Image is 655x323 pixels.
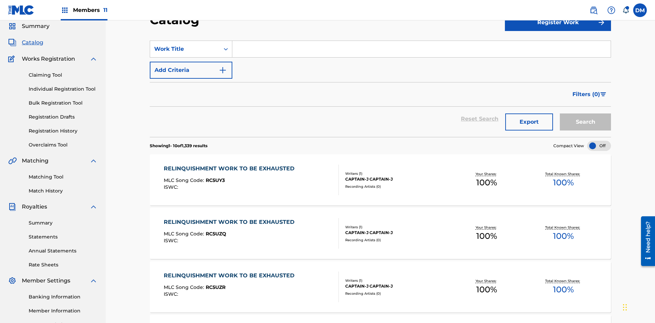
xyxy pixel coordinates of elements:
a: Member Information [29,307,98,314]
iframe: Chat Widget [621,290,655,323]
span: ISWC : [164,184,180,190]
p: Your Shares: [476,225,498,230]
img: Top Rightsholders [61,6,69,14]
span: 100 % [476,283,497,296]
p: Showing 1 - 10 of 1,339 results [150,143,207,149]
span: MLC Song Code : [164,177,206,183]
div: Writers ( 1 ) [345,171,448,176]
img: Royalties [8,203,16,211]
div: CAPTAIN-J CAPTAIN-J [345,176,448,182]
div: CAPTAIN-J CAPTAIN-J [345,283,448,289]
a: Claiming Tool [29,72,98,79]
button: Add Criteria [150,62,232,79]
span: Member Settings [22,277,70,285]
span: Royalties [22,203,47,211]
div: User Menu [633,3,647,17]
span: 100 % [476,176,497,189]
a: CatalogCatalog [8,39,43,47]
span: ISWC : [164,291,180,297]
a: Match History [29,187,98,195]
div: Recording Artists ( 0 ) [345,291,448,296]
span: MLC Song Code : [164,231,206,237]
span: RC5UY3 [206,177,225,183]
div: RELINQUISHMENT WORK TO BE EXHAUSTED [164,218,298,226]
img: 9d2ae6d4665cec9f34b9.svg [219,66,227,74]
a: Summary [29,219,98,227]
img: Summary [8,22,16,30]
p: Your Shares: [476,171,498,176]
a: Statements [29,233,98,241]
span: 11 [103,7,107,13]
img: expand [89,157,98,165]
img: Catalog [8,39,16,47]
img: Works Registration [8,55,17,63]
p: Your Shares: [476,278,498,283]
a: Registration Drafts [29,113,98,121]
div: Drag [623,297,627,318]
img: search [589,6,598,14]
a: Overclaims Tool [29,141,98,149]
img: expand [89,203,98,211]
a: Banking Information [29,293,98,301]
span: 100 % [553,176,574,189]
img: Member Settings [8,277,16,285]
div: CAPTAIN-J CAPTAIN-J [345,230,448,236]
img: help [607,6,615,14]
span: ISWC : [164,237,180,244]
a: SummarySummary [8,22,49,30]
img: f7272a7cc735f4ea7f67.svg [597,18,606,27]
span: RC5UZR [206,284,225,290]
span: 100 % [553,283,574,296]
span: Matching [22,157,48,165]
img: expand [89,55,98,63]
div: RELINQUISHMENT WORK TO BE EXHAUSTED [164,165,298,173]
a: Bulk Registration Tool [29,99,98,107]
div: Recording Artists ( 0 ) [345,237,448,243]
span: Compact View [553,143,584,149]
iframe: Resource Center [636,214,655,270]
button: Register Work [505,14,611,31]
span: Summary [22,22,49,30]
span: 100 % [553,230,574,242]
span: Catalog [22,39,43,47]
div: Recording Artists ( 0 ) [345,184,448,189]
a: Registration History [29,127,98,135]
a: Public Search [587,3,600,17]
img: MLC Logo [8,5,34,15]
a: Individual Registration Tool [29,86,98,93]
p: Total Known Shares: [545,171,582,176]
p: Total Known Shares: [545,278,582,283]
div: Work Title [154,45,216,53]
span: 100 % [476,230,497,242]
div: RELINQUISHMENT WORK TO BE EXHAUSTED [164,272,298,280]
div: Notifications [622,7,629,14]
a: Rate Sheets [29,261,98,268]
span: Works Registration [22,55,75,63]
span: Members [73,6,107,14]
img: Matching [8,157,17,165]
div: Help [605,3,618,17]
button: Filters (0) [568,86,611,103]
a: RELINQUISHMENT WORK TO BE EXHAUSTEDMLC Song Code:RC5UY3ISWC:Writers (1)CAPTAIN-J CAPTAIN-JRecordi... [150,154,611,205]
button: Export [505,113,553,130]
span: Filters ( 0 ) [572,90,600,98]
span: RC5UZQ [206,231,226,237]
img: expand [89,277,98,285]
div: Writers ( 1 ) [345,225,448,230]
a: Annual Statements [29,247,98,255]
span: MLC Song Code : [164,284,206,290]
a: Matching Tool [29,173,98,181]
div: Writers ( 1 ) [345,278,448,283]
form: Search Form [150,41,611,137]
img: filter [600,92,606,96]
a: RELINQUISHMENT WORK TO BE EXHAUSTEDMLC Song Code:RC5UZRISWC:Writers (1)CAPTAIN-J CAPTAIN-JRecordi... [150,261,611,312]
a: RELINQUISHMENT WORK TO BE EXHAUSTEDMLC Song Code:RC5UZQISWC:Writers (1)CAPTAIN-J CAPTAIN-JRecordi... [150,208,611,259]
p: Total Known Shares: [545,225,582,230]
